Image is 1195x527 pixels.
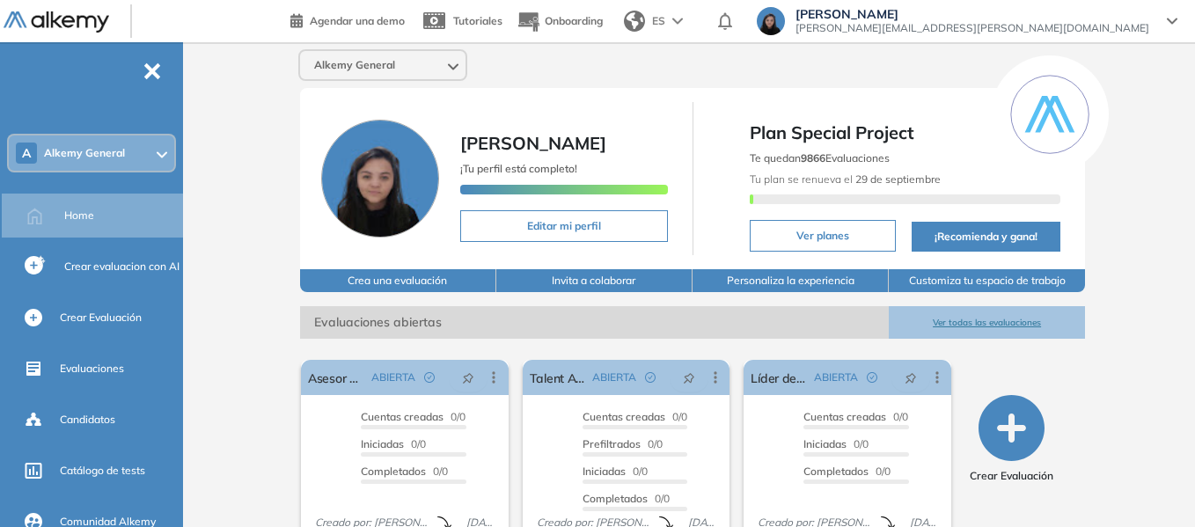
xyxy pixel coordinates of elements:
button: Ver planes [750,220,896,252]
a: Talent Acquisition & HR [530,360,586,395]
button: pushpin [891,363,930,392]
span: Cuentas creadas [803,410,886,423]
span: ES [652,13,665,29]
span: ABIERTA [592,370,636,385]
span: check-circle [424,372,435,383]
span: Iniciadas [583,465,626,478]
a: Agendar una demo [290,9,405,30]
span: Candidatos [60,412,115,428]
button: Personaliza la experiencia [693,269,889,292]
span: 0/0 [803,437,869,450]
span: [PERSON_NAME] [795,7,1149,21]
button: Onboarding [517,3,603,40]
span: Catálogo de tests [60,463,145,479]
span: Tutoriales [453,14,502,27]
span: 0/0 [583,492,670,505]
span: Agendar una demo [310,14,405,27]
span: 0/0 [361,410,466,423]
span: Iniciadas [361,437,404,450]
span: Alkemy General [44,146,125,160]
span: [PERSON_NAME] [460,132,606,154]
button: pushpin [449,363,488,392]
span: 0/0 [583,437,663,450]
span: A [22,146,31,160]
span: Cuentas creadas [583,410,665,423]
span: ¡Tu perfil está completo! [460,162,577,175]
span: pushpin [683,370,695,384]
iframe: Chat Widget [1107,443,1195,527]
a: Asesor Digital Comercial [308,360,364,395]
button: ¡Recomienda y gana! [912,222,1061,252]
span: Crear Evaluación [970,468,1053,484]
button: Crea una evaluación [300,269,496,292]
span: check-circle [645,372,656,383]
span: Home [64,208,94,223]
span: 0/0 [361,465,448,478]
span: ABIERTA [371,370,415,385]
span: Completados [361,465,426,478]
span: Crear Evaluación [60,310,142,326]
button: pushpin [670,363,708,392]
span: 0/0 [583,410,687,423]
span: Onboarding [545,14,603,27]
span: 0/0 [803,410,908,423]
img: Logo [4,11,109,33]
span: ABIERTA [814,370,858,385]
span: Completados [803,465,869,478]
span: Prefiltrados [583,437,641,450]
span: Cuentas creadas [361,410,444,423]
span: Crear evaluacion con AI [64,259,180,274]
span: Completados [583,492,648,505]
span: check-circle [867,372,877,383]
span: Iniciadas [803,437,847,450]
b: 29 de septiembre [853,172,941,186]
span: 0/0 [583,465,648,478]
button: Editar mi perfil [460,210,668,242]
button: Ver todas las evaluaciones [889,306,1085,339]
span: Te quedan Evaluaciones [750,151,890,165]
span: [PERSON_NAME][EMAIL_ADDRESS][PERSON_NAME][DOMAIN_NAME] [795,21,1149,35]
a: Líder de fabrica de abanicos [751,360,807,395]
img: arrow [672,18,683,25]
span: Evaluaciones abiertas [300,306,889,339]
b: 9866 [801,151,825,165]
button: Crear Evaluación [970,395,1053,484]
span: Alkemy General [314,58,395,72]
span: 0/0 [361,437,426,450]
span: Evaluaciones [60,361,124,377]
button: Invita a colaborar [496,269,693,292]
span: 0/0 [803,465,891,478]
span: pushpin [905,370,917,384]
span: pushpin [462,370,474,384]
span: Plan Special Project [750,120,1061,146]
div: Widget de chat [1107,443,1195,527]
button: Customiza tu espacio de trabajo [889,269,1085,292]
img: Foto de perfil [321,120,439,238]
img: world [624,11,645,32]
span: Tu plan se renueva el [750,172,941,186]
